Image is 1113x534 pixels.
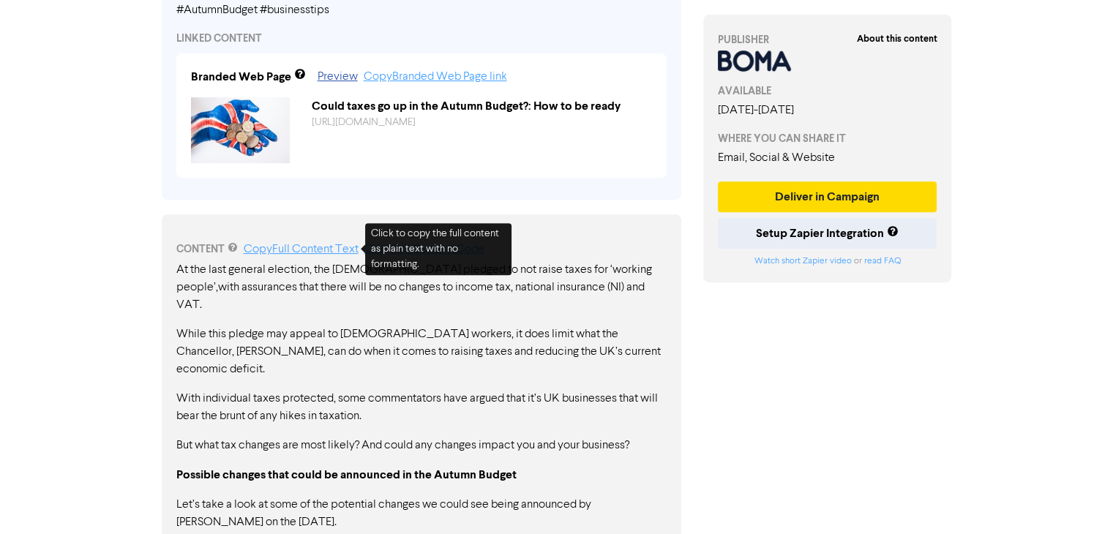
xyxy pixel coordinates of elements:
iframe: Chat Widget [1040,464,1113,534]
a: Preview [318,71,358,83]
div: WHERE YOU CAN SHARE IT [718,131,937,146]
p: Let’s take a look at some of the potential changes we could see being announced by [PERSON_NAME] ... [176,496,667,531]
p: But what tax changes are most likely? And could any changes impact you and your business? [176,437,667,454]
a: read FAQ [863,257,900,266]
div: Email, Social & Website [718,149,937,167]
div: Could taxes go up in the Autumn Budget?: How to be ready [301,97,663,115]
strong: Possible changes that could be announced in the Autumn Budget [176,467,517,482]
div: PUBLISHER [718,32,937,48]
p: At the last general election, the [DEMOGRAPHIC_DATA] pledged to not raise taxes for ‘working peop... [176,261,667,314]
div: LINKED CONTENT [176,31,667,46]
p: While this pledge may appeal to [DEMOGRAPHIC_DATA] workers, it does limit what the Chancellor, [P... [176,326,667,378]
div: [DATE] - [DATE] [718,102,937,119]
div: Click to copy the full content as plain text with no formatting. [365,223,511,275]
strong: About this content [856,33,937,45]
a: Watch short Zapier video [754,257,851,266]
div: AVAILABLE [718,83,937,99]
div: Branded Web Page [191,68,291,86]
div: CONTENT [176,241,667,258]
a: Copy Branded Web Page link [364,71,507,83]
button: Deliver in Campaign [718,181,937,212]
button: Setup Zapier Integration [718,218,937,249]
p: With individual taxes protected, some commentators have argued that it’s UK businesses that will ... [176,390,667,425]
div: or [718,255,937,268]
div: https://public2.bomamarketing.com/cp/40HOj1wmQEJhEdi6K0YPaE?sa=B1rt8F1 [301,115,663,130]
a: [URL][DOMAIN_NAME] [312,117,416,127]
a: Copy Full Content Text [244,244,359,255]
